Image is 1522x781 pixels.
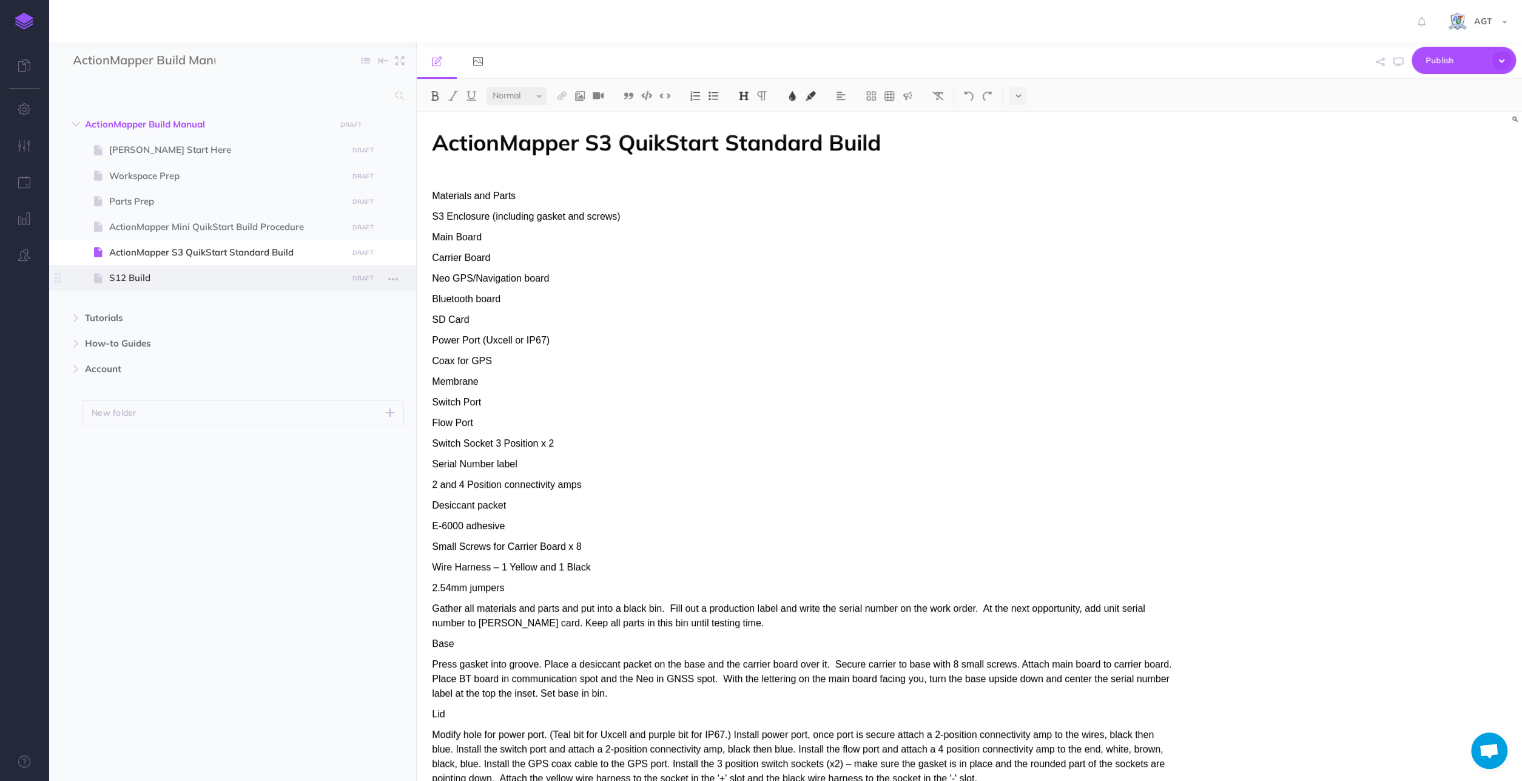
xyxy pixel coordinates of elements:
small: DRAFT [352,172,374,180]
span: Bluetooth board [432,294,500,304]
p: New folder [92,406,136,419]
span: Parts Prep [109,194,343,209]
button: Publish [1412,47,1516,74]
span: E-6000 adhesive [432,521,505,531]
span: Lid [432,709,445,719]
img: Code block button [641,91,652,100]
a: Open chat [1471,732,1507,769]
img: Underline button [466,91,477,101]
span: Gather all materials and parts and put into a black bin. Fill out a production label and write th... [432,603,1145,628]
small: DRAFT [352,274,374,282]
span: Neo GPS/Navigation board [432,273,549,283]
small: DRAFT [352,223,374,231]
img: Text background color button [805,91,816,101]
img: Inline code button [659,91,670,100]
span: SD Card [432,314,469,325]
span: ActionMapper S3 QuikStart Standard Build [109,245,343,260]
img: iCxL6hB4gPtK36lnwjqkK90dLekSAv8p9JC67nPZ.png [1447,12,1468,33]
span: How-to Guides [85,336,328,351]
img: Blockquote button [623,91,634,101]
img: Clear styles button [932,91,943,101]
span: Coax for GPS [432,356,492,366]
img: Bold button [429,91,440,101]
span: Power Port (Uxcell or IP67) [432,335,550,345]
button: DRAFT [348,246,378,260]
span: Switch Port [432,397,481,407]
small: DRAFT [352,146,374,154]
img: Add image button [574,91,585,101]
span: AGT [1468,16,1498,27]
img: Unordered list button [708,91,719,101]
img: Callout dropdown menu button [902,91,913,101]
span: S3 Enclosure (including gasket and screws) [432,211,620,221]
span: Account [85,362,328,376]
button: DRAFT [348,271,378,285]
input: Search [73,85,388,107]
span: Desiccant packet [432,500,506,510]
span: Serial Number label [432,459,517,469]
img: Paragraph button [756,91,767,101]
small: DRAFT [340,121,362,129]
span: Membrane [432,376,478,387]
span: 2.54mm jumpers [432,583,504,593]
input: Documentation Name [73,52,215,70]
img: Italic button [448,91,459,101]
button: DRAFT [348,195,378,209]
img: Undo [963,91,974,101]
img: Headings dropdown button [738,91,749,101]
img: Redo [982,91,992,101]
button: DRAFT [348,169,378,183]
button: New folder [82,400,404,425]
button: DRAFT [348,143,378,157]
span: Carrier Board [432,252,490,263]
span: Flow Port [432,418,473,428]
img: logo-mark.svg [15,13,33,30]
span: [PERSON_NAME] Start Here [109,143,343,157]
img: Ordered list button [690,91,701,101]
span: ActionMapper Mini QuikStart Build Procedure [109,220,343,234]
button: DRAFT [348,220,378,234]
span: Publish [1426,51,1486,70]
span: Wire Harness – 1 Yellow and 1 Black [432,562,590,572]
button: DRAFT [336,118,366,132]
span: Press gasket into groove. Place a desiccant packet on the base and the carrier board over it. Sec... [432,659,1171,698]
img: Alignment dropdown menu button [835,91,846,101]
small: DRAFT [352,198,374,206]
span: ActionMapper S3 QuikStart Standard Build [432,129,881,156]
span: Small Screws for Carrier Board x 8 [432,541,581,552]
img: Link button [556,91,567,101]
span: Workspace Prep [109,169,343,183]
span: Tutorials [85,311,328,325]
span: Materials and Parts [432,191,516,201]
span: S12 Build [109,271,343,285]
small: DRAFT [352,249,374,257]
span: Main Board [432,232,482,242]
img: Create table button [884,91,895,101]
span: 2 and 4 Position connectivity amps [432,479,581,490]
span: Switch Socket 3 Position x 2 [432,438,554,448]
span: ActionMapper Build Manual [85,117,328,132]
img: Add video button [593,91,604,101]
img: Text color button [787,91,798,101]
span: Base [432,638,454,649]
